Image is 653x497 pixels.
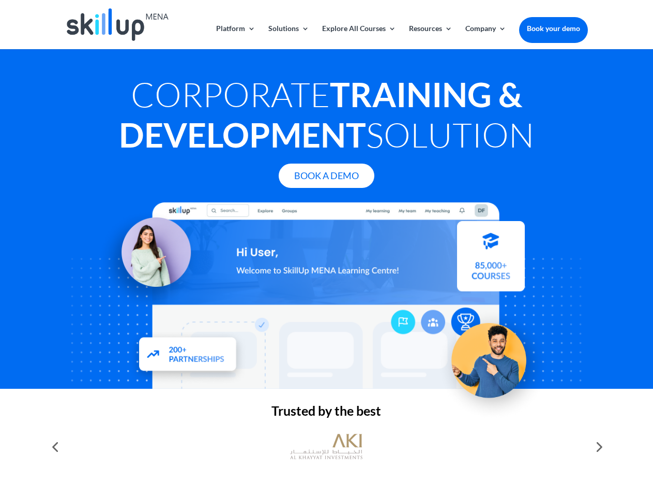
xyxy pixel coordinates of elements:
[65,74,587,160] h1: Corporate Solution
[290,429,362,465] img: al khayyat investments logo
[67,8,168,41] img: Skillup Mena
[322,25,396,49] a: Explore All Courses
[279,164,374,188] a: Book A Demo
[268,25,309,49] a: Solutions
[128,327,248,384] img: Partners - SkillUp Mena
[481,385,653,497] iframe: Chat Widget
[97,206,201,311] img: Learning Management Solution - SkillUp
[119,74,522,155] strong: Training & Development
[457,225,525,296] img: Courses library - SkillUp MENA
[465,25,506,49] a: Company
[65,404,587,422] h2: Trusted by the best
[409,25,452,49] a: Resources
[436,301,551,416] img: Upskill your workforce - SkillUp
[519,17,588,40] a: Book your demo
[216,25,255,49] a: Platform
